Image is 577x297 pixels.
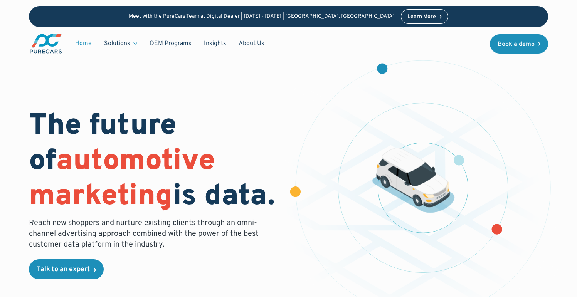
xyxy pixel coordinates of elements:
[407,14,436,20] div: Learn More
[29,143,215,215] span: automotive marketing
[198,36,232,51] a: Insights
[29,109,279,215] h1: The future of is data.
[69,36,98,51] a: Home
[29,33,63,54] a: main
[37,266,90,273] div: Talk to an expert
[98,36,143,51] div: Solutions
[104,39,130,48] div: Solutions
[129,13,395,20] p: Meet with the PureCars Team at Digital Dealer | [DATE] - [DATE] | [GEOGRAPHIC_DATA], [GEOGRAPHIC_...
[401,9,449,24] a: Learn More
[232,36,271,51] a: About Us
[372,148,455,213] img: illustration of a vehicle
[29,33,63,54] img: purecars logo
[29,259,104,279] a: Talk to an expert
[498,41,535,47] div: Book a demo
[29,218,263,250] p: Reach new shoppers and nurture existing clients through an omni-channel advertising approach comb...
[490,34,548,54] a: Book a demo
[143,36,198,51] a: OEM Programs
